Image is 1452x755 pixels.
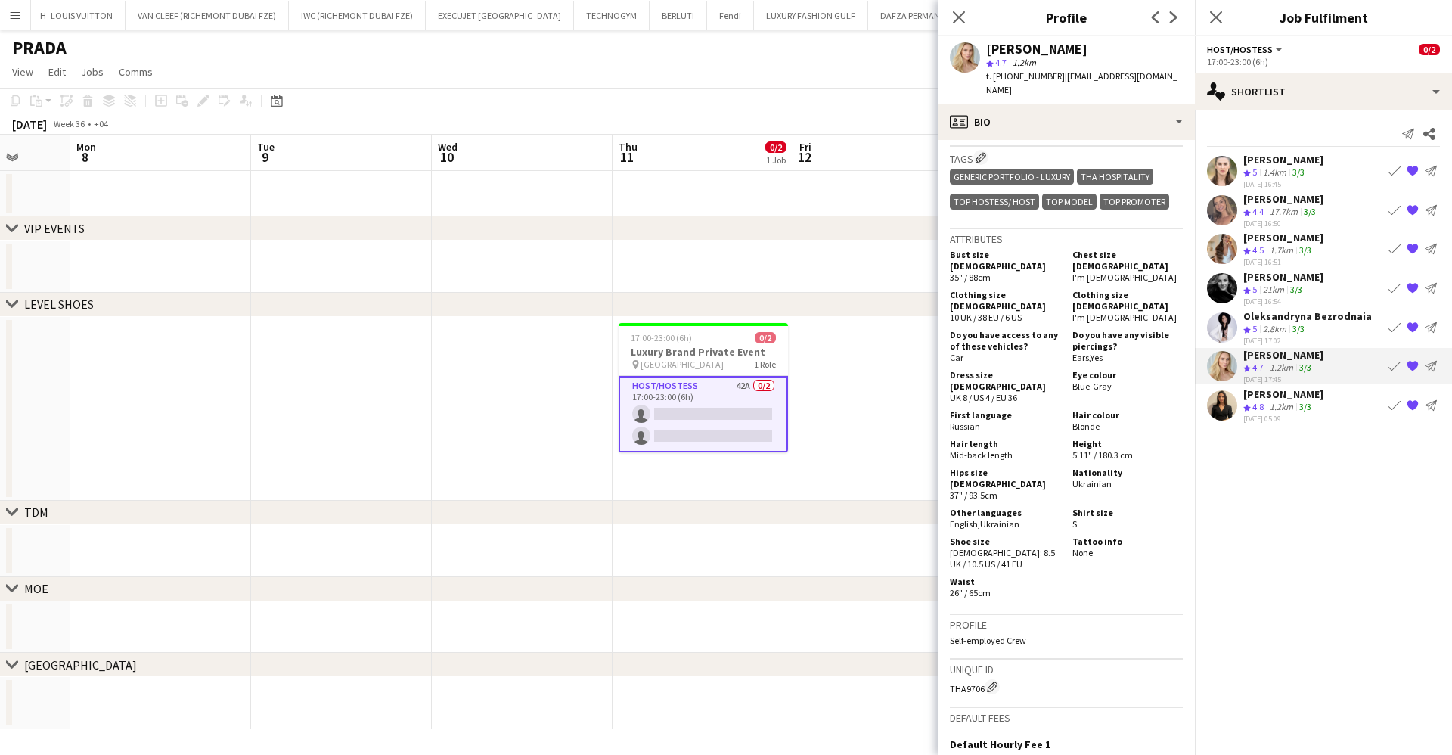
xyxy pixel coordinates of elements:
[28,1,126,30] button: H_LOUIS VUITTON
[1304,206,1316,217] app-skills-label: 3/3
[707,1,754,30] button: Fendi
[950,635,1183,646] p: Self-employed Crew
[986,42,1087,56] div: [PERSON_NAME]
[1207,44,1285,55] button: Host/Hostess
[289,1,426,30] button: IWC (RICHEMONT DUBAI FZE)
[1292,166,1305,178] app-skills-label: 3/3
[74,148,96,166] span: 8
[1072,352,1091,363] span: Ears ,
[1260,323,1289,336] div: 2.8km
[950,312,1022,323] span: 10 UK / 38 EU / 6 US
[24,657,137,673] div: [GEOGRAPHIC_DATA]
[1252,323,1257,334] span: 5
[12,117,47,132] div: [DATE]
[950,329,1060,352] h5: Do you have access to any of these vehicles?
[950,518,980,530] span: English ,
[1243,335,1372,345] div: [DATE] 17:02
[1252,166,1257,178] span: 5
[1072,381,1112,392] span: Blue-Gray
[619,323,788,452] app-job-card: 17:00-23:00 (6h)0/2Luxury Brand Private Event [GEOGRAPHIC_DATA]1 RoleHost/Hostess42A0/217:00-23:0...
[119,65,153,79] span: Comms
[631,332,692,343] span: 17:00-23:00 (6h)
[1243,231,1323,244] div: [PERSON_NAME]
[950,467,1060,489] h5: Hips size [DEMOGRAPHIC_DATA]
[257,140,275,154] span: Tue
[1072,312,1177,323] span: I'm [DEMOGRAPHIC_DATA]
[574,1,650,30] button: TECHNOGYM
[980,518,1019,530] span: Ukrainian
[950,438,1060,449] h5: Hair length
[950,507,1060,518] h5: Other languages
[619,345,788,359] h3: Luxury Brand Private Event
[950,421,980,432] span: Russian
[426,1,574,30] button: EXECUJET [GEOGRAPHIC_DATA]
[986,70,1065,82] span: t. [PHONE_NUMBER]
[950,679,1183,694] div: THA9706
[1243,309,1372,323] div: Oleksandryna Bezrodnaia
[950,663,1183,676] h3: Unique ID
[1100,194,1169,210] div: TOP PROMOTER
[1207,56,1440,67] div: 17:00-23:00 (6h)
[754,1,868,30] button: LUXURY FASHION GULF
[950,489,997,501] span: 37" / 93.5cm
[950,547,1055,570] span: [DEMOGRAPHIC_DATA]: 8.5 UK / 10.5 US / 41 EU
[76,140,96,154] span: Mon
[1072,369,1183,381] h5: Eye colour
[113,62,159,82] a: Comms
[438,140,458,154] span: Wed
[1252,362,1264,373] span: 4.7
[1299,244,1311,256] app-skills-label: 3/3
[12,36,67,59] h1: PRADA
[1042,194,1097,210] div: TOP MODEL
[1072,507,1183,518] h5: Shirt size
[950,272,991,283] span: 35" / 88cm
[797,148,811,166] span: 12
[1072,478,1112,489] span: Ukrainian
[950,409,1060,421] h5: First language
[950,576,1060,587] h5: Waist
[1290,284,1302,295] app-skills-label: 3/3
[1072,518,1077,530] span: S
[50,118,88,129] span: Week 36
[1195,8,1452,27] h3: Job Fulfilment
[938,104,1195,140] div: Bio
[1243,387,1323,401] div: [PERSON_NAME]
[868,1,1040,30] button: DAFZA PERMANENT STAFF - 2019/2025
[1260,284,1287,297] div: 21km
[1243,270,1323,284] div: [PERSON_NAME]
[1252,401,1264,412] span: 4.8
[950,738,1050,751] h3: Default Hourly Fee 1
[650,1,707,30] button: BERLUTI
[950,289,1060,312] h5: Clothing size [DEMOGRAPHIC_DATA]
[1419,44,1440,55] span: 0/2
[950,587,991,598] span: 26" / 65cm
[619,376,788,452] app-card-role: Host/Hostess42A0/217:00-23:00 (6h)
[1243,348,1323,362] div: [PERSON_NAME]
[1243,218,1323,228] div: [DATE] 16:50
[1072,289,1183,312] h5: Clothing size [DEMOGRAPHIC_DATA]
[619,140,638,154] span: Thu
[765,141,786,153] span: 0/2
[641,359,724,370] span: [GEOGRAPHIC_DATA]
[1299,362,1311,373] app-skills-label: 3/3
[1072,449,1133,461] span: 5'11" / 180.3 cm
[1252,206,1264,217] span: 4.4
[1252,244,1264,256] span: 4.5
[255,148,275,166] span: 9
[1072,409,1183,421] h5: Hair colour
[1072,249,1183,272] h5: Chest size [DEMOGRAPHIC_DATA]
[950,150,1183,166] h3: Tags
[950,369,1060,392] h5: Dress size [DEMOGRAPHIC_DATA]
[950,536,1060,547] h5: Shoe size
[950,169,1074,185] div: Generic Portfolio - Luxury
[1299,401,1311,412] app-skills-label: 3/3
[1260,166,1289,179] div: 1.4km
[1072,272,1177,283] span: I'm [DEMOGRAPHIC_DATA]
[1243,257,1323,267] div: [DATE] 16:51
[950,249,1060,272] h5: Bust size [DEMOGRAPHIC_DATA]
[1072,547,1093,558] span: None
[950,449,1013,461] span: Mid-back length
[950,352,963,363] span: Car
[1072,329,1183,352] h5: Do you have any visible piercings?
[755,332,776,343] span: 0/2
